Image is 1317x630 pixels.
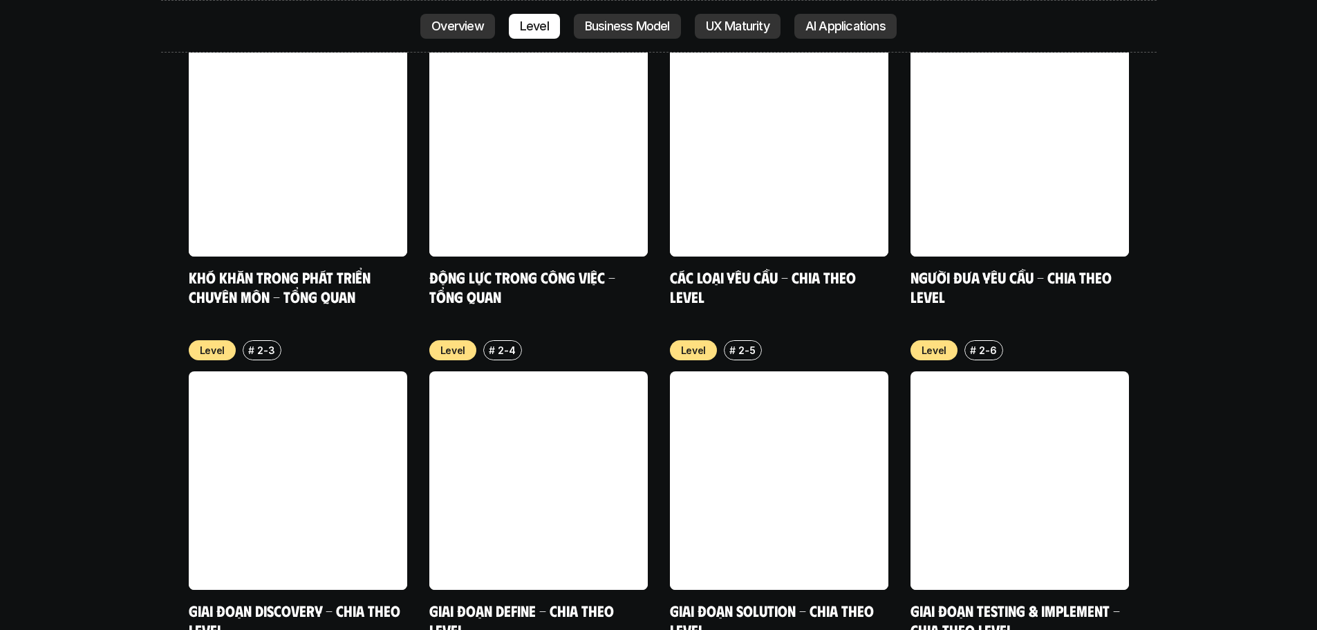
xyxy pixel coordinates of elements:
[794,14,897,39] a: AI Applications
[509,14,560,39] a: Level
[706,19,769,33] p: UX Maturity
[738,343,755,358] p: 2-5
[440,343,466,358] p: Level
[681,343,707,358] p: Level
[695,14,781,39] a: UX Maturity
[248,345,254,355] h6: #
[429,268,619,306] a: Động lực trong công việc - Tổng quan
[520,19,549,33] p: Level
[922,343,947,358] p: Level
[574,14,681,39] a: Business Model
[420,14,495,39] a: Overview
[970,345,976,355] h6: #
[498,343,515,358] p: 2-4
[670,268,859,306] a: Các loại yêu cầu - Chia theo level
[729,345,736,355] h6: #
[979,343,996,358] p: 2-6
[431,19,484,33] p: Overview
[189,268,374,306] a: Khó khăn trong phát triển chuyên môn - Tổng quan
[585,19,670,33] p: Business Model
[200,343,225,358] p: Level
[910,268,1115,306] a: Người đưa yêu cầu - Chia theo Level
[805,19,886,33] p: AI Applications
[489,345,495,355] h6: #
[257,343,274,358] p: 2-3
